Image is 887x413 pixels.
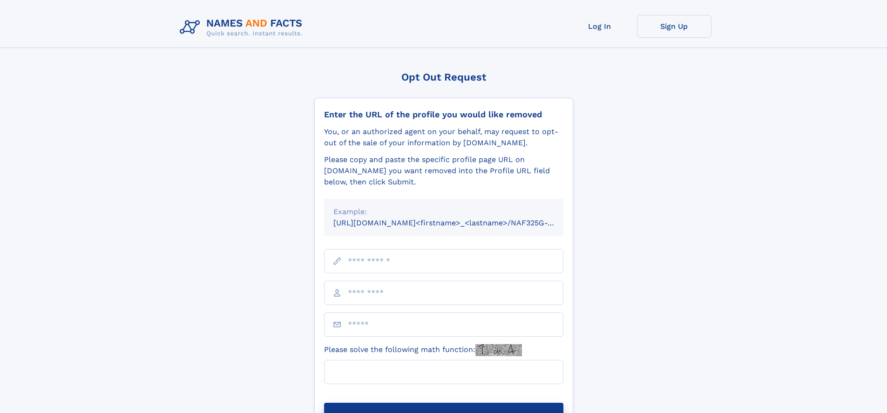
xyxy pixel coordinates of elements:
[324,126,563,149] div: You, or an authorized agent on your behalf, may request to opt-out of the sale of your informatio...
[333,206,554,217] div: Example:
[324,344,522,356] label: Please solve the following math function:
[637,15,711,38] a: Sign Up
[314,71,573,83] div: Opt Out Request
[562,15,637,38] a: Log In
[324,109,563,120] div: Enter the URL of the profile you would like removed
[333,218,581,227] small: [URL][DOMAIN_NAME]<firstname>_<lastname>/NAF325G-xxxxxxxx
[324,154,563,188] div: Please copy and paste the specific profile page URL on [DOMAIN_NAME] you want removed into the Pr...
[176,15,310,40] img: Logo Names and Facts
